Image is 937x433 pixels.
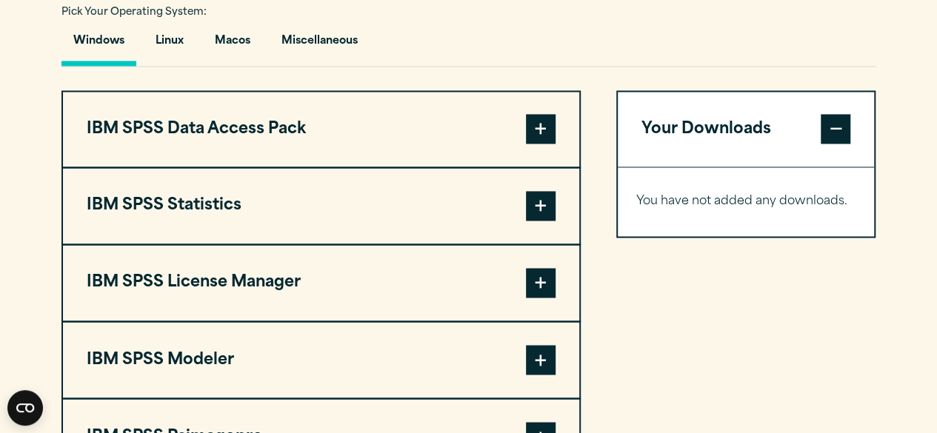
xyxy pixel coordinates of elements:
button: Linux [144,24,196,66]
span: Pick Your Operating System: [61,7,207,17]
button: IBM SPSS Modeler [63,322,579,397]
button: Miscellaneous [270,24,370,66]
button: IBM SPSS License Manager [63,245,579,320]
p: You have not added any downloads. [636,191,856,212]
button: Windows [61,24,136,66]
button: Open CMP widget [7,390,43,426]
button: IBM SPSS Statistics [63,168,579,244]
button: Your Downloads [618,92,875,167]
button: Macos [203,24,262,66]
div: Your Downloads [618,167,875,236]
button: IBM SPSS Data Access Pack [63,92,579,167]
